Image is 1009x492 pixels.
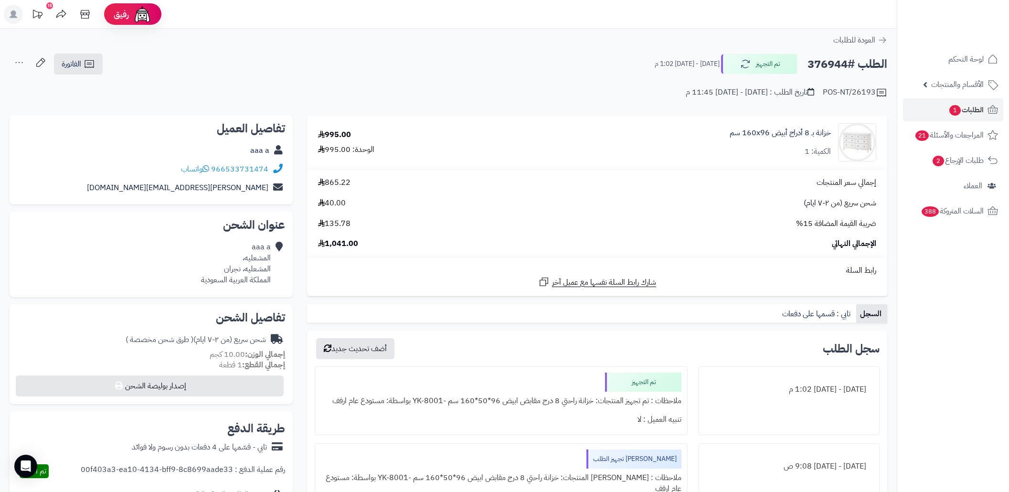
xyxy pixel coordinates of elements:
[17,123,285,134] h2: تفاصيل العميل
[318,129,351,140] div: 995.00
[17,312,285,323] h2: تفاصيل الشحن
[17,219,285,231] h2: عنوان الشحن
[552,277,656,288] span: شارك رابط السلة نفسها مع عميل آخر
[833,34,887,46] a: العودة للطلبات
[126,334,266,345] div: شحن سريع (من ٢-٧ ايام)
[318,144,374,155] div: الوحدة: 995.00
[16,375,284,396] button: إصدار بوليصة الشحن
[686,87,814,98] div: تاريخ الطلب : [DATE] - [DATE] 11:45 م
[318,238,358,249] span: 1,041.00
[804,198,876,209] span: شحن سريع (من ٢-٧ ايام)
[133,5,152,24] img: ai-face.png
[903,174,1003,197] a: العملاء
[856,304,887,323] a: السجل
[242,359,285,371] strong: إجمالي القطع:
[318,198,346,209] span: 40.00
[219,359,285,371] small: 1 قطعة
[948,53,984,66] span: لوحة التحكم
[933,156,944,166] span: 2
[210,349,285,360] small: 10.00 كجم
[949,105,961,116] span: 1
[605,373,681,392] div: تم التجهيز
[805,146,831,157] div: الكمية: 1
[903,98,1003,121] a: الطلبات1
[81,464,285,478] div: رقم عملية الدفع : 00f403a3-ea10-4134-bff9-8c8699aade33
[250,145,269,156] a: aaa a
[245,349,285,360] strong: إجمالي الوزن:
[903,124,1003,147] a: المراجعات والأسئلة21
[823,87,887,98] div: POS-NT/26193
[948,103,984,117] span: الطلبات
[46,2,53,9] div: 10
[227,423,285,434] h2: طريقة الدفع
[318,177,350,188] span: 865.22
[132,442,267,453] div: تابي - قسّمها على 4 دفعات بدون رسوم ولا فوائد
[316,338,394,359] button: أضف تحديث جديد
[931,78,984,91] span: الأقسام والمنتجات
[114,9,129,20] span: رفيق
[62,58,81,70] span: الفاتورة
[705,380,873,399] div: [DATE] - [DATE] 1:02 م
[655,59,720,69] small: [DATE] - [DATE] 1:02 م
[318,218,350,229] span: 135.78
[903,200,1003,223] a: السلات المتروكة388
[839,123,876,161] img: 1731233659-1-90x90.jpg
[586,449,681,469] div: [PERSON_NAME] تجهيز الطلب
[321,410,681,429] div: تنبيه العميل : لا
[903,149,1003,172] a: طلبات الإرجاع2
[14,455,37,478] div: Open Intercom Messenger
[922,206,939,217] span: 388
[311,265,883,276] div: رابط السلة
[211,163,268,175] a: 966533731474
[817,177,876,188] span: إجمالي سعر المنتجات
[321,392,681,410] div: ملاحظات : تم تجهيز المنتجات: خزانة راحتي 8 درج مقابض ابيض 96*50*160 سم -YK-8001 بواسطة: مستودع عا...
[796,218,876,229] span: ضريبة القيمة المضافة 15%
[730,128,831,139] a: خزانة بـ 8 أدراج أبيض ‎160x96 سم‏
[126,334,193,345] span: ( طرق شحن مخصصة )
[915,130,929,141] span: 21
[921,204,984,218] span: السلات المتروكة
[538,276,656,288] a: شارك رابط السلة نفسها مع عميل آخر
[54,53,103,75] a: الفاتورة
[823,343,880,354] h3: سجل الطلب
[201,242,271,285] div: aaa a المشعليه، المشعليه، نجران المملكة العربية السعودية
[932,154,984,167] span: طلبات الإرجاع
[721,54,797,74] button: تم التجهيز
[705,457,873,476] div: [DATE] - [DATE] 9:08 ص
[964,179,982,193] span: العملاء
[807,54,887,74] h2: الطلب #376944
[778,304,856,323] a: تابي : قسمها على دفعات
[914,128,984,142] span: المراجعات والأسئلة
[832,238,876,249] span: الإجمالي النهائي
[181,163,209,175] a: واتساب
[25,5,49,26] a: تحديثات المنصة
[903,48,1003,71] a: لوحة التحكم
[87,182,268,193] a: [PERSON_NAME][EMAIL_ADDRESS][DOMAIN_NAME]
[833,34,875,46] span: العودة للطلبات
